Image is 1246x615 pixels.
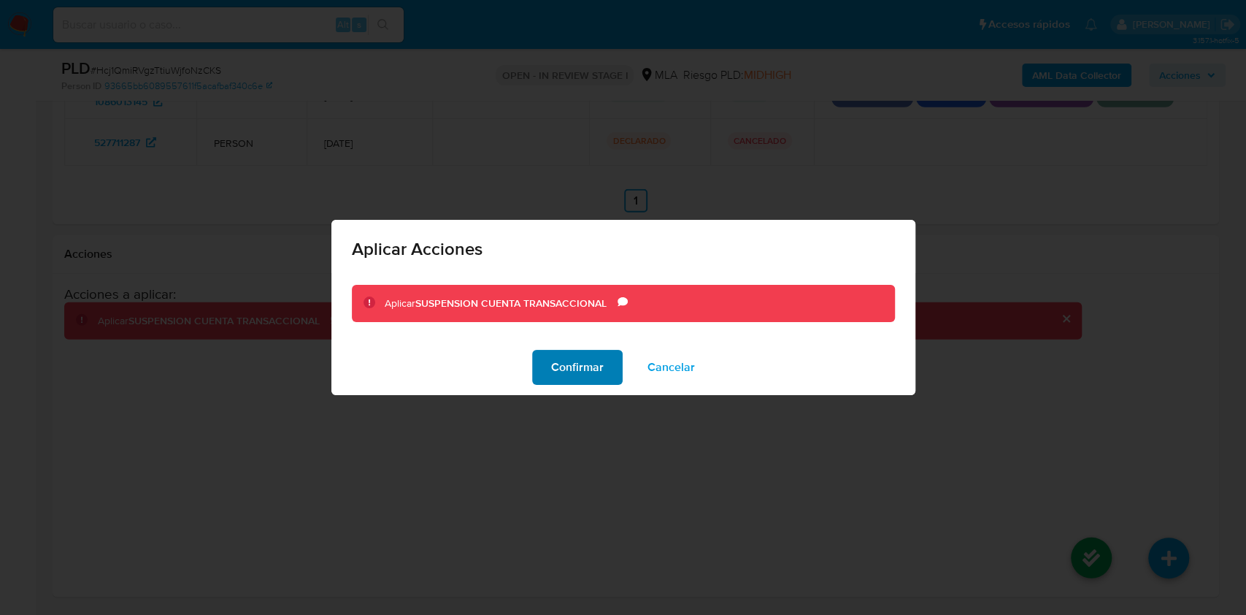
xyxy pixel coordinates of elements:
[415,296,607,310] b: SUSPENSION CUENTA TRANSACCIONAL
[647,351,695,383] span: Cancelar
[551,351,604,383] span: Confirmar
[352,240,895,258] span: Aplicar Acciones
[385,297,618,311] div: Aplicar
[628,350,714,385] button: Cancelar
[532,350,623,385] button: Confirmar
